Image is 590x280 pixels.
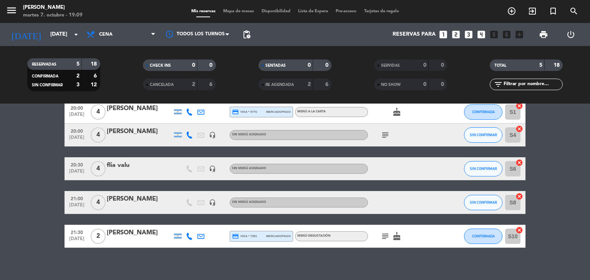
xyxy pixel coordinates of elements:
[32,83,63,87] span: SIN CONFIRMAR
[266,234,291,239] span: mercadopago
[91,127,106,143] span: 4
[451,30,461,40] i: looks_two
[76,73,80,79] strong: 2
[489,30,499,40] i: looks_5
[23,4,83,12] div: [PERSON_NAME]
[503,80,562,89] input: Filtrar por nombre...
[266,109,291,114] span: mercadopago
[67,126,86,135] span: 20:00
[67,236,86,245] span: [DATE]
[76,82,80,87] strong: 3
[91,195,106,210] span: 4
[242,30,251,39] span: pending_actions
[549,7,558,16] i: turned_in_not
[91,104,106,120] span: 4
[325,63,330,68] strong: 0
[99,32,113,37] span: Cena
[91,61,98,67] strong: 18
[107,104,172,114] div: [PERSON_NAME]
[325,82,330,87] strong: 6
[67,227,86,236] span: 21:30
[232,109,257,115] span: visa * 9776
[265,64,286,68] span: SENTADAS
[91,82,98,87] strong: 12
[494,64,506,68] span: TOTAL
[258,9,294,13] span: Disponibilidad
[67,135,86,144] span: [DATE]
[470,200,497,204] span: SIN CONFIRMAR
[381,64,400,68] span: SERVIDAS
[107,228,172,238] div: [PERSON_NAME]
[515,159,523,166] i: cancel
[554,63,561,68] strong: 18
[360,9,403,13] span: Tarjetas de regalo
[514,30,524,40] i: add_box
[392,107,401,117] i: cake
[192,63,195,68] strong: 0
[107,194,172,204] div: [PERSON_NAME]
[423,63,426,68] strong: 0
[566,30,575,39] i: power_settings_new
[209,165,216,172] i: headset_mic
[539,63,542,68] strong: 5
[265,83,294,87] span: RE AGENDADA
[209,63,214,68] strong: 0
[470,166,497,171] span: SIN CONFIRMAR
[515,226,523,234] i: cancel
[557,23,584,46] div: LOG OUT
[381,83,401,87] span: NO SHOW
[232,133,266,136] span: Sin menú asignado
[515,102,523,110] i: cancel
[476,30,486,40] i: looks_4
[569,7,578,16] i: search
[23,12,83,19] div: martes 7. octubre - 19:09
[67,112,86,121] span: [DATE]
[297,234,331,237] span: MENÚ DEGUSTACIÓN
[232,201,266,204] span: Sin menú asignado
[441,82,446,87] strong: 0
[438,30,448,40] i: looks_one
[515,193,523,200] i: cancel
[393,31,436,38] span: Reservas para
[6,5,17,16] i: menu
[232,233,257,240] span: visa * 7281
[192,82,195,87] strong: 2
[297,110,326,113] span: MENÚ A LA CARTA
[209,199,216,206] i: headset_mic
[308,63,311,68] strong: 0
[6,26,46,43] i: [DATE]
[67,103,86,112] span: 20:00
[232,233,239,240] i: credit_card
[150,83,174,87] span: CANCELADA
[528,7,537,16] i: exit_to_app
[423,82,426,87] strong: 0
[32,74,58,78] span: CONFIRMADA
[91,229,106,244] span: 2
[494,80,503,89] i: filter_list
[332,9,360,13] span: Pre-acceso
[507,7,516,16] i: add_circle_outline
[209,132,216,138] i: headset_mic
[107,160,172,170] div: flia valu
[150,64,171,68] span: CHECK INS
[71,30,81,39] i: arrow_drop_down
[232,167,266,170] span: Sin menú asignado
[219,9,258,13] span: Mapa de mesas
[502,30,512,40] i: looks_6
[232,109,239,115] i: credit_card
[91,161,106,176] span: 4
[67,194,86,203] span: 21:00
[187,9,219,13] span: Mis reservas
[464,30,474,40] i: looks_3
[294,9,332,13] span: Lista de Espera
[381,232,390,241] i: subject
[76,61,80,67] strong: 5
[308,82,311,87] strong: 2
[441,63,446,68] strong: 0
[67,169,86,178] span: [DATE]
[472,234,495,238] span: CONFIRMADA
[381,130,390,140] i: subject
[472,110,495,114] span: CONFIRMADA
[32,63,56,66] span: RESERVADAS
[107,127,172,137] div: [PERSON_NAME]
